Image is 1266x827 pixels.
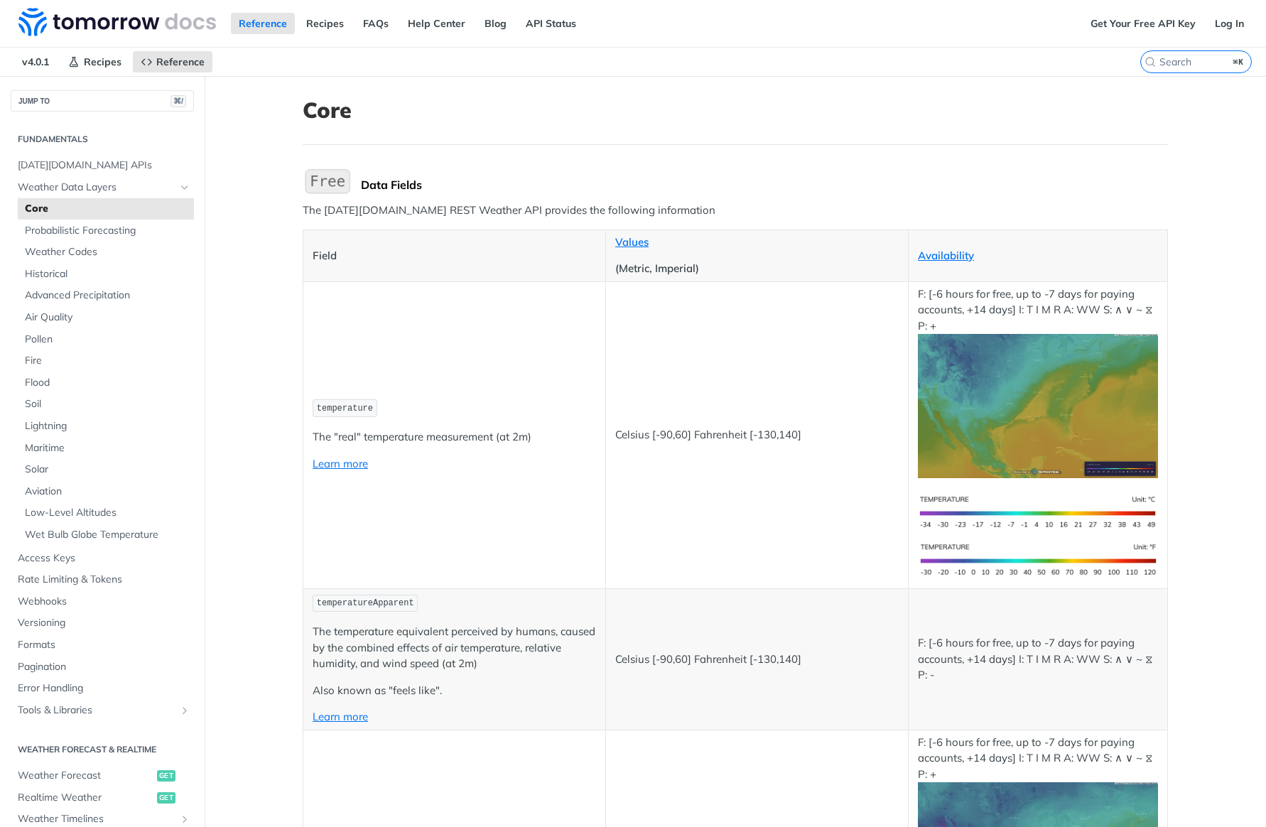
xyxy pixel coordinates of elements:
span: get [157,792,175,804]
button: Hide subpages for Weather Data Layers [179,182,190,193]
a: Historical [18,264,194,285]
a: Access Keys [11,548,194,569]
p: F: [-6 hours for free, up to -7 days for paying accounts, +14 days] I: T I M R A: WW S: ∧ ∨ ~ ⧖ P: + [918,286,1158,478]
a: Wet Bulb Globe Temperature [18,524,194,546]
p: F: [-6 hours for free, up to -7 days for paying accounts, +14 days] I: T I M R A: WW S: ∧ ∨ ~ ⧖ P: - [918,635,1158,683]
a: Air Quality [18,307,194,328]
span: temperatureApparent [317,598,414,608]
a: Learn more [313,457,368,470]
span: ⌘/ [171,95,186,107]
div: Data Fields [361,178,1168,192]
span: Recipes [84,55,121,68]
a: Formats [11,634,194,656]
button: Show subpages for Weather Timelines [179,814,190,825]
a: Lightning [18,416,194,437]
a: Fire [18,350,194,372]
a: Versioning [11,612,194,634]
a: Recipes [60,51,129,72]
a: Core [18,198,194,220]
h2: Fundamentals [11,133,194,146]
span: Low-Level Altitudes [25,506,190,520]
span: Lightning [25,419,190,433]
span: Soil [25,397,190,411]
p: (Metric, Imperial) [615,261,899,277]
a: Flood [18,372,194,394]
span: Realtime Weather [18,791,153,805]
span: Flood [25,376,190,390]
p: Field [313,248,596,264]
a: Learn more [313,710,368,723]
p: The temperature equivalent perceived by humans, caused by the combined effects of air temperature... [313,624,596,672]
span: Error Handling [18,681,190,696]
a: Webhooks [11,591,194,612]
a: Pollen [18,329,194,350]
a: Reference [231,13,295,34]
span: Webhooks [18,595,190,609]
a: Realtime Weatherget [11,787,194,809]
p: Celsius [-90,60] Fahrenheit [-130,140] [615,427,899,443]
span: Expand image [918,552,1158,566]
a: Maritime [18,438,194,459]
a: Probabilistic Forecasting [18,220,194,242]
span: [DATE][DOMAIN_NAME] APIs [18,158,190,173]
p: The "real" temperature measurement (at 2m) [313,429,596,445]
a: Rate Limiting & Tokens [11,569,194,590]
p: The [DATE][DOMAIN_NAME] REST Weather API provides the following information [303,202,1168,219]
a: Log In [1207,13,1252,34]
a: Weather Data LayersHide subpages for Weather Data Layers [11,177,194,198]
p: Also known as "feels like". [313,683,596,699]
span: v4.0.1 [14,51,57,72]
a: Weather Forecastget [11,765,194,787]
span: Rate Limiting & Tokens [18,573,190,587]
span: Weather Forecast [18,769,153,783]
span: Air Quality [25,310,190,325]
span: Expand image [918,504,1158,518]
span: Advanced Precipitation [25,288,190,303]
h2: Weather Forecast & realtime [11,743,194,756]
button: JUMP TO⌘/ [11,90,194,112]
img: Tomorrow.io Weather API Docs [18,8,216,36]
span: Tools & Libraries [18,703,175,718]
a: Reference [133,51,212,72]
a: Get Your Free API Key [1083,13,1203,34]
span: Fire [25,354,190,368]
span: Pollen [25,333,190,347]
a: Soil [18,394,194,415]
span: Historical [25,267,190,281]
a: [DATE][DOMAIN_NAME] APIs [11,155,194,176]
span: Wet Bulb Globe Temperature [25,528,190,542]
a: Values [615,235,649,249]
svg: Search [1145,56,1156,67]
kbd: ⌘K [1230,55,1248,69]
span: Solar [25,463,190,477]
a: Aviation [18,481,194,502]
span: Weather Timelines [18,812,175,826]
span: Weather Data Layers [18,180,175,195]
a: Solar [18,459,194,480]
a: FAQs [355,13,396,34]
button: Show subpages for Tools & Libraries [179,705,190,716]
h1: Core [303,97,1168,123]
span: Formats [18,638,190,652]
span: Expand image [918,399,1158,412]
span: Maritime [25,441,190,455]
a: Availability [918,249,974,262]
span: Versioning [18,616,190,630]
span: temperature [317,404,373,413]
a: Blog [477,13,514,34]
a: Help Center [400,13,473,34]
a: Advanced Precipitation [18,285,194,306]
span: Pagination [18,660,190,674]
p: Celsius [-90,60] Fahrenheit [-130,140] [615,652,899,668]
span: Access Keys [18,551,190,566]
span: Weather Codes [25,245,190,259]
a: Weather Codes [18,242,194,263]
span: Aviation [25,485,190,499]
a: Recipes [298,13,352,34]
span: Core [25,202,190,216]
a: Tools & LibrariesShow subpages for Tools & Libraries [11,700,194,721]
span: Probabilistic Forecasting [25,224,190,238]
a: API Status [518,13,584,34]
span: get [157,770,175,782]
a: Low-Level Altitudes [18,502,194,524]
